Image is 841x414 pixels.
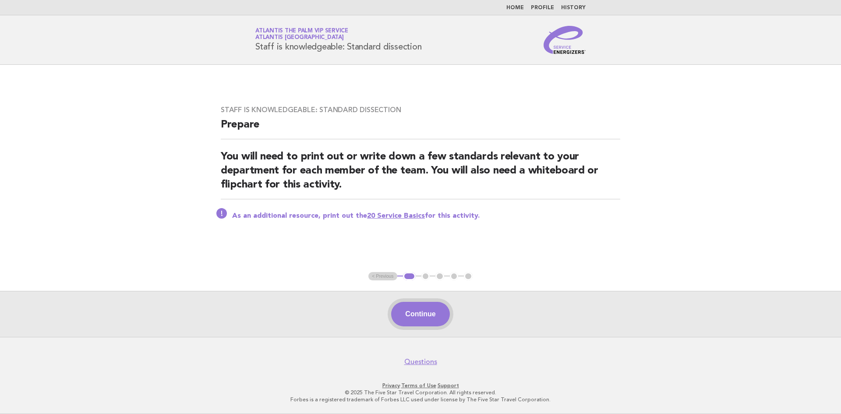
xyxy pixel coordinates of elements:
button: 1 [403,272,416,281]
a: Terms of Use [401,382,436,389]
a: Privacy [382,382,400,389]
a: 20 Service Basics [367,212,425,219]
p: © 2025 The Five Star Travel Corporation. All rights reserved. [152,389,689,396]
img: Service Energizers [544,26,586,54]
a: History [561,5,586,11]
a: Support [438,382,459,389]
span: Atlantis [GEOGRAPHIC_DATA] [255,35,344,41]
h2: Prepare [221,118,620,139]
h1: Staff is knowledgeable: Standard dissection [255,28,421,51]
button: Continue [391,302,449,326]
a: Home [506,5,524,11]
p: As an additional resource, print out the for this activity. [232,212,620,220]
p: · · [152,382,689,389]
h3: Staff is knowledgeable: Standard dissection [221,106,620,114]
h2: You will need to print out or write down a few standards relevant to your department for each mem... [221,150,620,199]
a: Profile [531,5,554,11]
a: Questions [404,357,437,366]
a: Atlantis The Palm VIP ServiceAtlantis [GEOGRAPHIC_DATA] [255,28,348,40]
p: Forbes is a registered trademark of Forbes LLC used under license by The Five Star Travel Corpora... [152,396,689,403]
